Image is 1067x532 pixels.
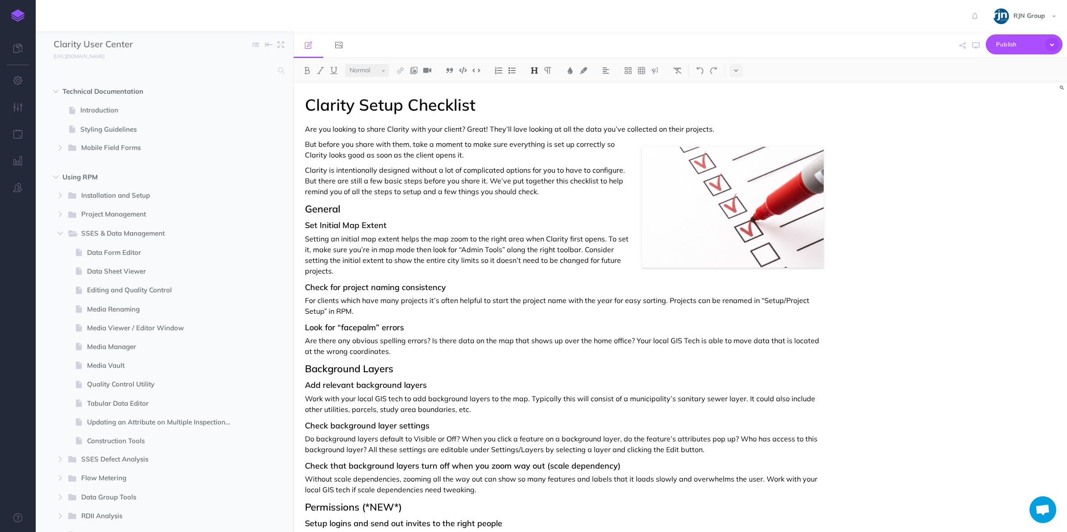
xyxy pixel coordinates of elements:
[993,8,1009,24] img: qOk4ELZV8BckfBGsOcnHYIzU57XHwz04oqaxT1D6.jpeg
[709,67,717,74] img: Redo
[305,381,824,390] h3: Add relevant background layers
[305,461,824,470] h3: Check that background layers turn off when you zoom way out (scale dependency)
[996,37,1041,51] span: Publish
[651,67,659,74] img: Callout dropdown menu button
[87,436,240,446] span: Construction Tools
[303,67,311,74] img: Bold button
[54,62,273,79] input: Search
[495,67,503,74] img: Ordered list button
[81,209,226,220] span: Project Management
[423,67,431,74] img: Add video button
[87,285,240,295] span: Editing and Quality Control
[36,51,113,60] a: [URL][DOMAIN_NAME]
[305,295,824,316] p: For clients which have many projects it’s often helpful to start the project name with the year f...
[305,233,824,276] p: Setting an initial map extent helps the map zoom to the right area when Clarity first opens. To s...
[81,492,226,503] span: Data Group Tools
[11,9,25,22] img: logo-mark.svg
[305,502,824,512] h2: Permissions (*NEW*)
[305,221,824,230] h3: Set Initial Map Extent
[87,266,240,277] span: Data Sheet Viewer
[305,96,824,114] h1: Clarity Setup Checklist
[87,398,240,409] span: Tabular Data Editor
[1029,496,1056,523] a: Open chat
[330,67,338,74] img: Underline button
[638,67,646,74] img: Create table button
[87,247,240,258] span: Data Form Editor
[566,67,574,74] img: Text color button
[459,67,467,74] img: Code block button
[508,67,516,74] img: Unordered list button
[80,124,240,135] span: Styling Guidelines
[305,421,824,430] h3: Check background layer settings
[305,283,824,292] h3: Check for project naming consistency
[696,67,704,74] img: Undo
[305,519,824,528] h3: Setup logins and send out invites to the right people
[54,53,104,59] small: [URL][DOMAIN_NAME]
[81,454,226,465] span: SSES Defect Analysis
[305,124,824,134] p: Are you looking to share Clarity with your client? Great! They’ll love looking at all the data yo...
[410,67,418,74] img: Add image button
[305,323,824,332] h3: Look for “facepalm” errors
[642,147,824,268] img: 6zFVJIXBH4Bx5mStYgnK.png
[54,38,158,51] input: Documentation Name
[579,67,588,74] img: Text background color button
[81,228,226,240] span: SSES & Data Management
[305,139,824,160] p: But before you share with them, take a moment to make sure everything is set up correctly so Clar...
[87,417,240,428] span: Updating an Attribute on Multiple Inspections Using GIS
[305,433,824,455] p: Do background layers default to Visible or Off? When you click a feature on a background layer, d...
[305,335,824,357] p: Are there any obvious spelling errors? Is there data on the map that shows up over the home offic...
[81,511,226,522] span: RDII Analysis
[305,393,824,415] p: Work with your local GIS tech to add background layers to the map. Typically this will consist of...
[673,67,681,74] img: Clear styles button
[305,363,824,374] h2: Background Layers
[1009,12,1050,20] span: RJN Group
[305,474,824,495] p: Without scale dependencies, zooming all the way out can show so many features and labels that it ...
[530,67,538,74] img: Headings dropdown button
[81,190,226,202] span: Installation and Setup
[446,67,454,74] img: Blockquote button
[472,67,480,74] img: Inline code button
[81,473,226,484] span: Flow Metering
[87,304,240,315] span: Media Renaming
[305,204,824,214] h2: General
[80,105,240,116] span: Introduction
[87,379,240,390] span: Quality Control Utility
[305,165,824,197] p: Clarity is intentionally designed without a lot of complicated options for you to have to configu...
[81,142,226,154] span: Mobile Field Forms
[87,323,240,333] span: Media Viewer / Editor Window
[986,34,1063,54] button: Publish
[87,360,240,371] span: Media Vault
[63,86,229,97] span: Technical Documentation
[396,67,404,74] img: Link button
[63,172,229,183] span: Using RPM
[317,67,325,74] img: Italic button
[544,67,552,74] img: Paragraph button
[87,341,240,352] span: Media Manager
[602,67,610,74] img: Alignment dropdown menu button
